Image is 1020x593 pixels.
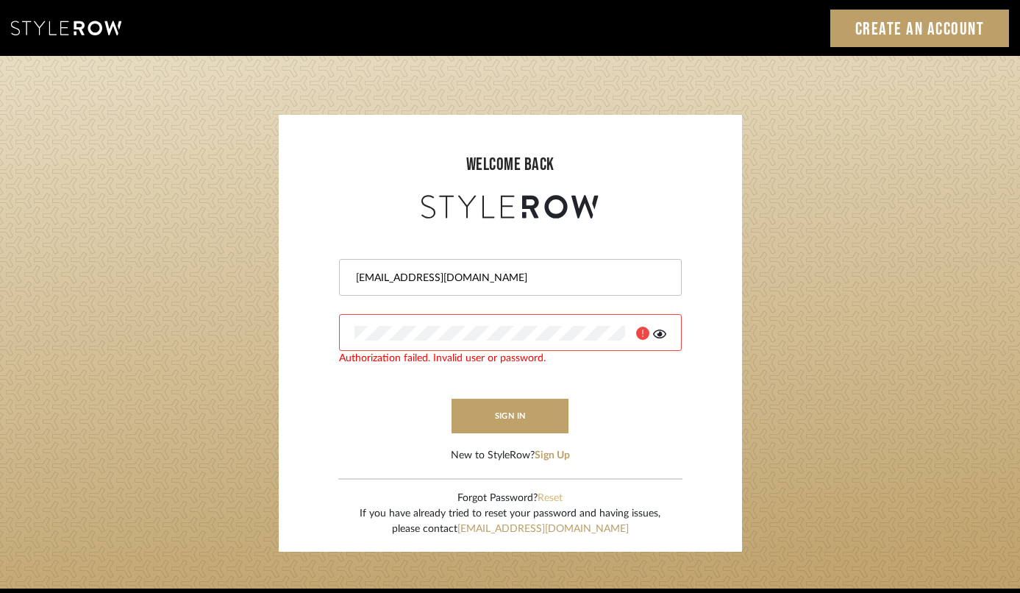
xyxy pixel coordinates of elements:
button: Reset [538,491,563,506]
div: New to StyleRow? [451,448,570,464]
a: [EMAIL_ADDRESS][DOMAIN_NAME] [457,524,629,534]
div: Authorization failed. Invalid user or password. [339,351,682,366]
button: sign in [452,399,569,433]
div: welcome back [293,152,727,178]
div: If you have already tried to reset your password and having issues, please contact [360,506,660,537]
div: Forgot Password? [360,491,660,506]
input: Email Address [354,271,663,285]
a: Create an Account [830,10,1010,47]
button: Sign Up [535,448,570,464]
